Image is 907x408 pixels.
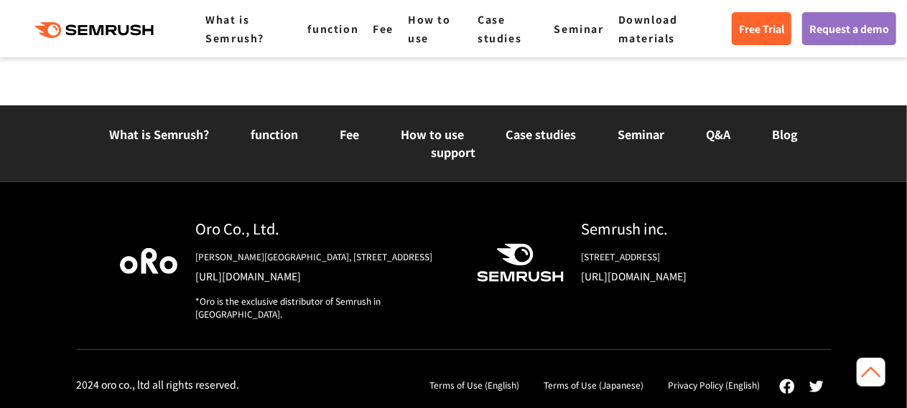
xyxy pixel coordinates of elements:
a: function [308,22,359,36]
a: Download materials [618,12,678,45]
font: [URL][DOMAIN_NAME] [582,269,687,283]
a: Seminar [618,125,664,143]
img: Oro Company [120,248,177,274]
font: Semrush inc. [582,218,669,239]
font: [STREET_ADDRESS] [582,250,661,262]
a: How to use [401,125,464,143]
a: What is Semrush? [109,125,209,143]
font: Free Trial [739,22,784,36]
font: Request a demo [809,22,889,36]
a: Case studies [478,12,521,45]
a: Terms of Use (English) [429,379,519,391]
a: Fee [373,22,394,36]
a: Q&A [706,125,730,143]
a: What is Semrush? [205,12,264,45]
font: [URL][DOMAIN_NAME] [195,269,301,283]
img: Facebook [779,379,795,394]
a: [URL][DOMAIN_NAME] [195,269,454,283]
font: Oro Co., Ltd. [195,218,279,239]
a: function [251,125,298,143]
a: Case studies [506,125,576,143]
a: How to use [408,12,451,45]
a: support [432,143,476,161]
font: *Oro is the exclusive distributor of Semrush in [GEOGRAPHIC_DATA]. [195,295,381,320]
a: Request a demo [802,12,896,45]
a: Terms of Use (Japanese) [544,379,643,391]
a: Seminar [554,22,604,36]
a: Free Trial [732,12,791,45]
font: [PERSON_NAME][GEOGRAPHIC_DATA], [STREET_ADDRESS] [195,250,432,262]
font: 2024 oro co., ltd all rights reserved. [77,377,240,392]
a: Blog [772,125,798,143]
a: [URL][DOMAIN_NAME] [582,269,788,283]
a: Privacy Policy (English) [668,379,760,391]
a: Fee [340,125,359,143]
img: Twitter [809,381,824,392]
